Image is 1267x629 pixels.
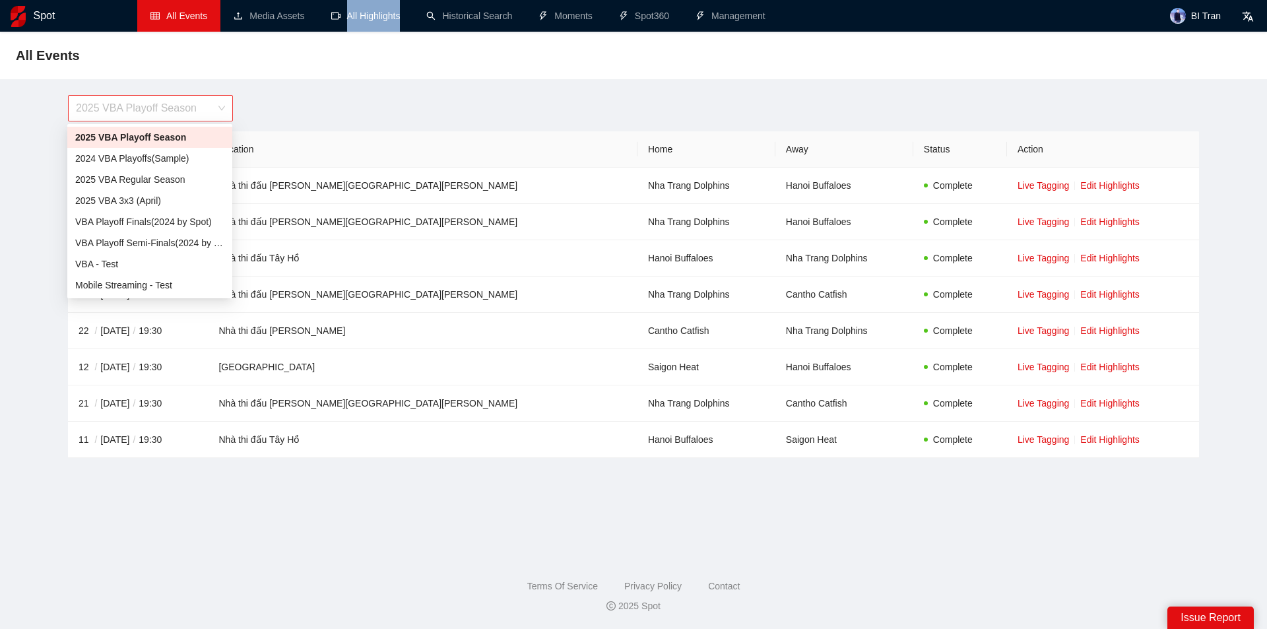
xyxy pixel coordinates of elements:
a: Edit Highlights [1080,325,1140,336]
div: 2025 VBA Playoff Season [75,130,224,145]
div: 2025 VBA Regular Season [67,169,232,190]
div: VBA Playoff Finals(2024 by Spot) [75,215,224,229]
td: Nhà thi đấu Tây Hồ [208,422,637,458]
td: Cantho Catfish [775,277,913,313]
td: Hanoi Buffaloes [775,204,913,240]
a: Live Tagging [1018,325,1069,336]
th: Home [637,131,775,168]
div: VBA - Test [75,257,224,271]
td: Nha Trang Dolphins [637,204,775,240]
span: Complete [933,289,973,300]
a: Live Tagging [1018,289,1069,300]
td: Nhà thi đấu [PERSON_NAME][GEOGRAPHIC_DATA][PERSON_NAME] [208,168,637,204]
span: / [129,362,139,372]
span: Complete [933,216,973,227]
span: / [129,325,139,336]
th: Status [913,131,1007,168]
a: Privacy Policy [624,581,682,591]
a: Live Tagging [1018,434,1069,445]
a: searchHistorical Search [426,11,512,21]
span: copyright [606,601,616,611]
span: Complete [933,362,973,372]
span: 2025 VBA Playoff Season [76,96,225,121]
a: Edit Highlights [1080,434,1140,445]
td: Saigon Heat [637,349,775,385]
td: Hanoi Buffaloes [775,349,913,385]
span: / [91,434,100,445]
td: Hanoi Buffaloes [775,168,913,204]
td: 22 [DATE] 19:30 [68,313,209,349]
div: 2024 VBA Playoffs(Sample) [67,148,232,169]
span: table [150,11,160,20]
td: Saigon Heat [775,422,913,458]
td: Cantho Catfish [775,385,913,422]
td: [GEOGRAPHIC_DATA] [208,349,637,385]
a: Live Tagging [1018,398,1069,409]
td: Nha Trang Dolphins [637,385,775,422]
div: 2025 VBA Regular Season [75,172,224,187]
td: Nha Trang Dolphins [637,168,775,204]
span: Complete [933,253,973,263]
td: Nhà thi đấu [PERSON_NAME] [208,313,637,349]
span: Complete [933,434,973,445]
a: Edit Highlights [1080,180,1140,191]
span: Complete [933,398,973,409]
a: Live Tagging [1018,362,1069,372]
th: Location [208,131,637,168]
td: 11 [DATE] 19:30 [68,422,209,458]
a: thunderboltMoments [538,11,593,21]
td: Hanoi Buffaloes [637,422,775,458]
a: Edit Highlights [1080,289,1140,300]
span: / [91,325,100,336]
td: 21 [DATE] 19:30 [68,385,209,422]
td: 12 [DATE] 19:30 [68,349,209,385]
div: VBA - Test [67,253,232,275]
a: Contact [708,581,740,591]
div: VBA Playoff Finals(2024 by Spot) [67,211,232,232]
span: / [91,362,100,372]
img: avatar [1170,8,1186,24]
div: Mobile Streaming - Test [75,278,224,292]
td: Nhà thi đấu Tây Hồ [208,240,637,277]
a: uploadMedia Assets [234,11,304,21]
div: 2025 VBA Playoff Season [67,127,232,148]
a: Edit Highlights [1080,362,1140,372]
a: Edit Highlights [1080,253,1140,263]
span: / [129,434,139,445]
a: Terms Of Service [527,581,598,591]
a: thunderboltSpot360 [619,11,669,21]
td: Nha Trang Dolphins [637,277,775,313]
a: Live Tagging [1018,253,1069,263]
img: logo [11,6,26,27]
div: Issue Report [1167,607,1254,629]
span: / [129,398,139,409]
a: Edit Highlights [1080,216,1140,227]
td: Nhà thi đấu [PERSON_NAME][GEOGRAPHIC_DATA][PERSON_NAME] [208,277,637,313]
a: Live Tagging [1018,216,1069,227]
td: Nha Trang Dolphins [775,313,913,349]
span: All Events [16,45,80,66]
span: Complete [933,180,973,191]
td: Hanoi Buffaloes [637,240,775,277]
span: / [91,398,100,409]
span: Complete [933,325,973,336]
div: 2025 VBA 3x3 (April) [75,193,224,208]
div: 2025 VBA 3x3 (April) [67,190,232,211]
div: VBA Playoff Semi-Finals(2024 by [PERSON_NAME]) [75,236,224,250]
a: Edit Highlights [1080,398,1140,409]
div: 2025 Spot [11,599,1256,613]
a: thunderboltManagement [696,11,765,21]
div: 2024 VBA Playoffs(Sample) [75,151,224,166]
div: Mobile Streaming - Test [67,275,232,296]
th: Action [1007,131,1199,168]
div: VBA Playoff Semi-Finals(2024 by Spot) [67,232,232,253]
a: video-cameraAll Highlights [331,11,401,21]
td: Cantho Catfish [637,313,775,349]
span: All Events [166,11,207,21]
a: Live Tagging [1018,180,1069,191]
td: Nhà thi đấu [PERSON_NAME][GEOGRAPHIC_DATA][PERSON_NAME] [208,204,637,240]
td: Nha Trang Dolphins [775,240,913,277]
th: Away [775,131,913,168]
td: Nhà thi đấu [PERSON_NAME][GEOGRAPHIC_DATA][PERSON_NAME] [208,385,637,422]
